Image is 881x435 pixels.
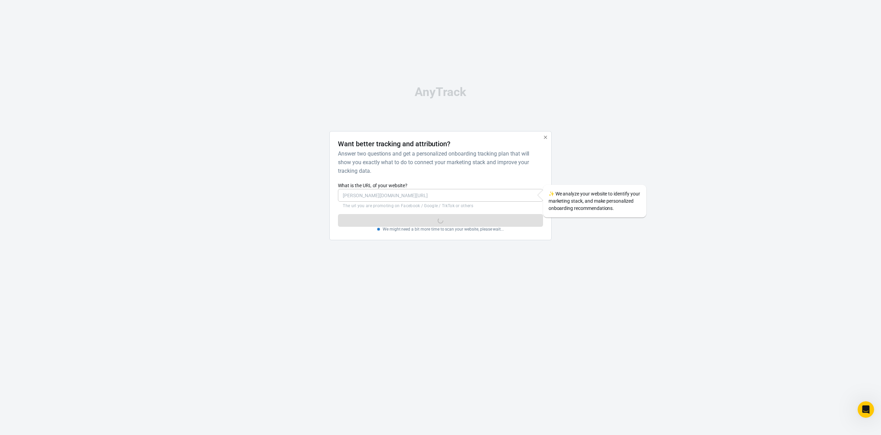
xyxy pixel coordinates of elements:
span: sparkles [549,191,554,197]
input: https://yourwebsite.com/landing-page [338,189,543,202]
p: The url you are promoting on Facebook / Google / TikTok or others [343,203,538,209]
label: What is the URL of your website? [338,182,543,189]
h4: Want better tracking and attribution? [338,140,450,148]
p: We might need a bit more time to scan your website, please wait... [383,227,504,232]
h6: Answer two questions and get a personalized onboarding tracking plan that will show you exactly w... [338,149,540,175]
div: We analyze your website to identify your marketing stack, and make personalized onboarding recomm... [543,185,646,217]
iframe: Intercom live chat [858,401,874,418]
div: AnyTrack [268,86,613,98]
